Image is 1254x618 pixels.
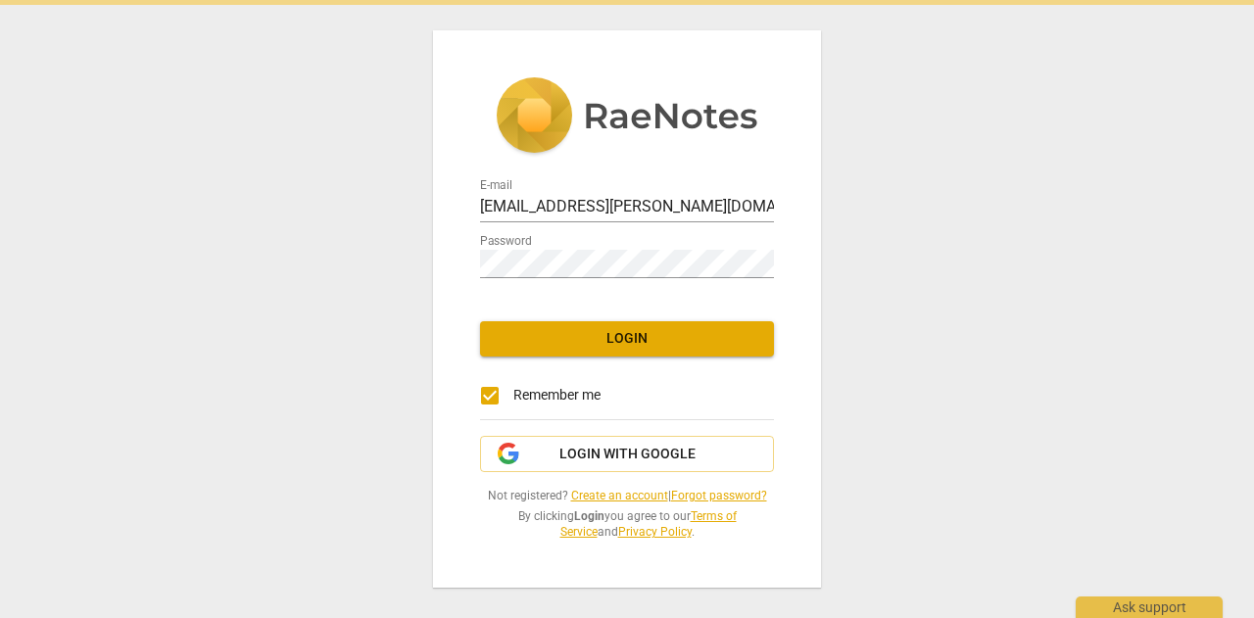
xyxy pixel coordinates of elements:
a: Privacy Policy [618,525,692,539]
b: Login [574,509,604,523]
span: Login with Google [559,445,696,464]
a: Forgot password? [671,489,767,502]
div: Ask support [1076,596,1223,618]
label: E-mail [480,179,512,191]
img: 5ac2273c67554f335776073100b6d88f.svg [496,77,758,158]
span: Not registered? | [480,488,774,504]
button: Login [480,321,774,357]
button: Login with Google [480,436,774,473]
span: Remember me [513,385,601,405]
label: Password [480,235,532,247]
span: By clicking you agree to our and . [480,508,774,541]
a: Terms of Service [560,509,737,540]
a: Create an account [571,489,668,502]
span: Login [496,329,758,349]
